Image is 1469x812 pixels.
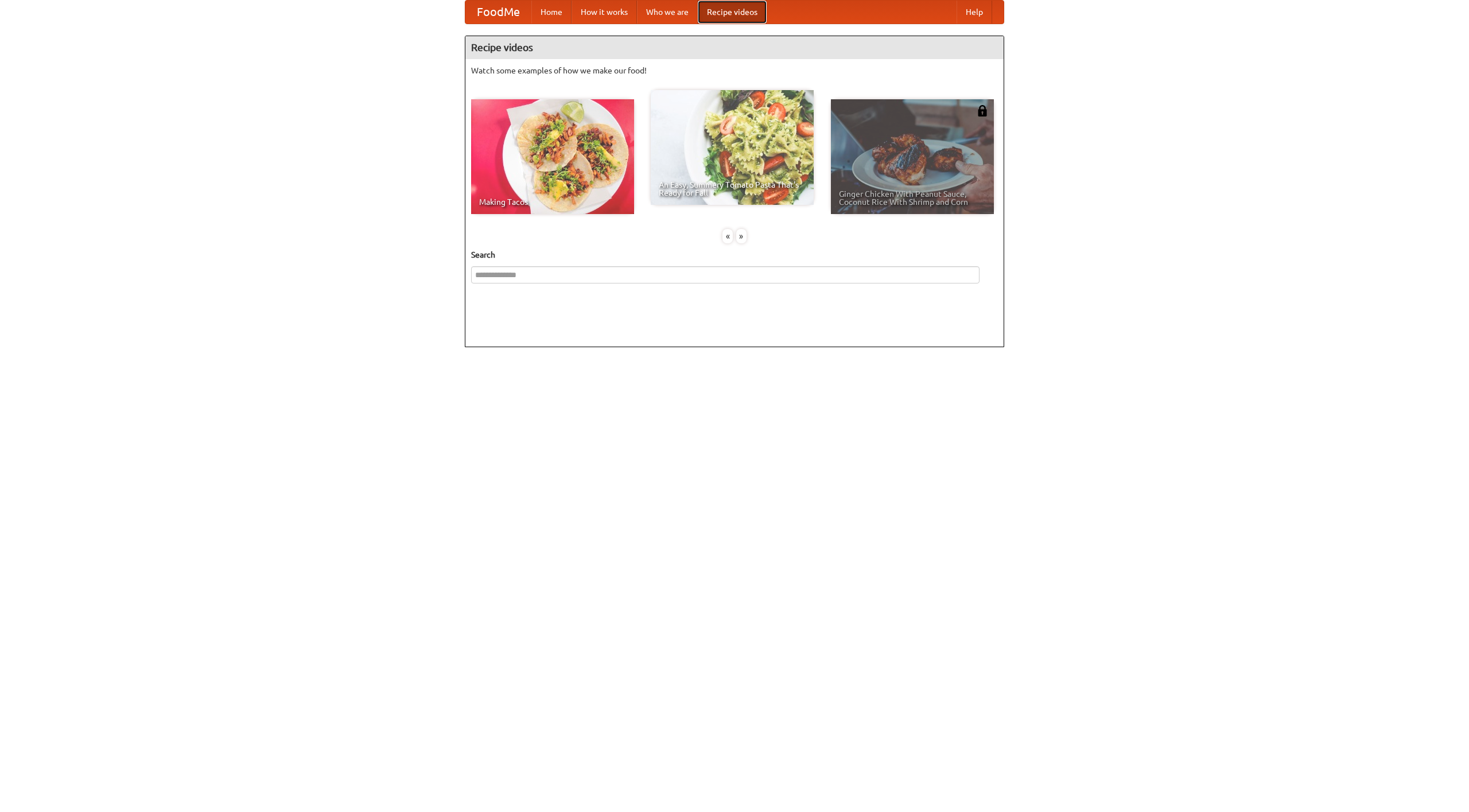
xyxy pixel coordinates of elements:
p: Watch some examples of how we make our food! [471,65,998,76]
a: Making Tacos [471,99,634,214]
h5: Search [471,249,998,261]
h4: Recipe videos [465,36,1004,59]
a: Home [531,1,572,24]
a: FoodMe [465,1,531,24]
a: Who we are [637,1,698,24]
a: An Easy, Summery Tomato Pasta That's Ready for Fall [651,90,814,205]
a: How it works [572,1,637,24]
div: » [736,229,747,243]
a: Help [957,1,992,24]
span: An Easy, Summery Tomato Pasta That's Ready for Fall [659,181,806,197]
div: « [722,229,733,243]
span: Making Tacos [479,198,626,206]
a: Recipe videos [698,1,767,24]
img: 483408.png [977,105,988,116]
